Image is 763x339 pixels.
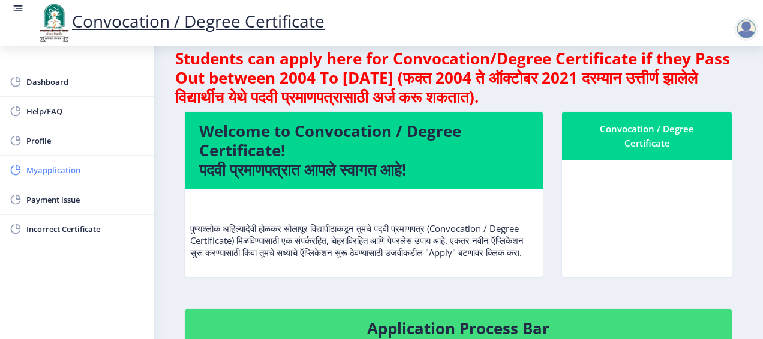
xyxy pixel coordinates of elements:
[175,49,741,106] h4: Students can apply here for Convocation/Degree Certificate if they Pass Out between 2004 To [DATE...
[36,2,72,43] img: logo
[199,121,528,179] h4: Welcome to Convocation / Degree Certificate! पदवी प्रमाणपत्रात आपले स्वागत आहे!
[26,192,144,207] span: Payment issue
[576,121,717,150] div: Convocation / Degree Certificate
[36,10,325,32] a: Convocation / Degree Certificate
[26,133,144,148] span: Profile
[26,163,144,177] span: Myapplication
[199,319,717,338] h4: Application Process Bar
[26,222,144,236] span: Incorrect Certificate
[26,104,144,118] span: Help/FAQ
[190,198,537,258] p: पुण्यश्लोक अहिल्यादेवी होळकर सोलापूर विद्यापीठाकडून तुमचे पदवी प्रमाणपत्र (Convocation / Degree C...
[26,75,144,89] span: Dashboard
